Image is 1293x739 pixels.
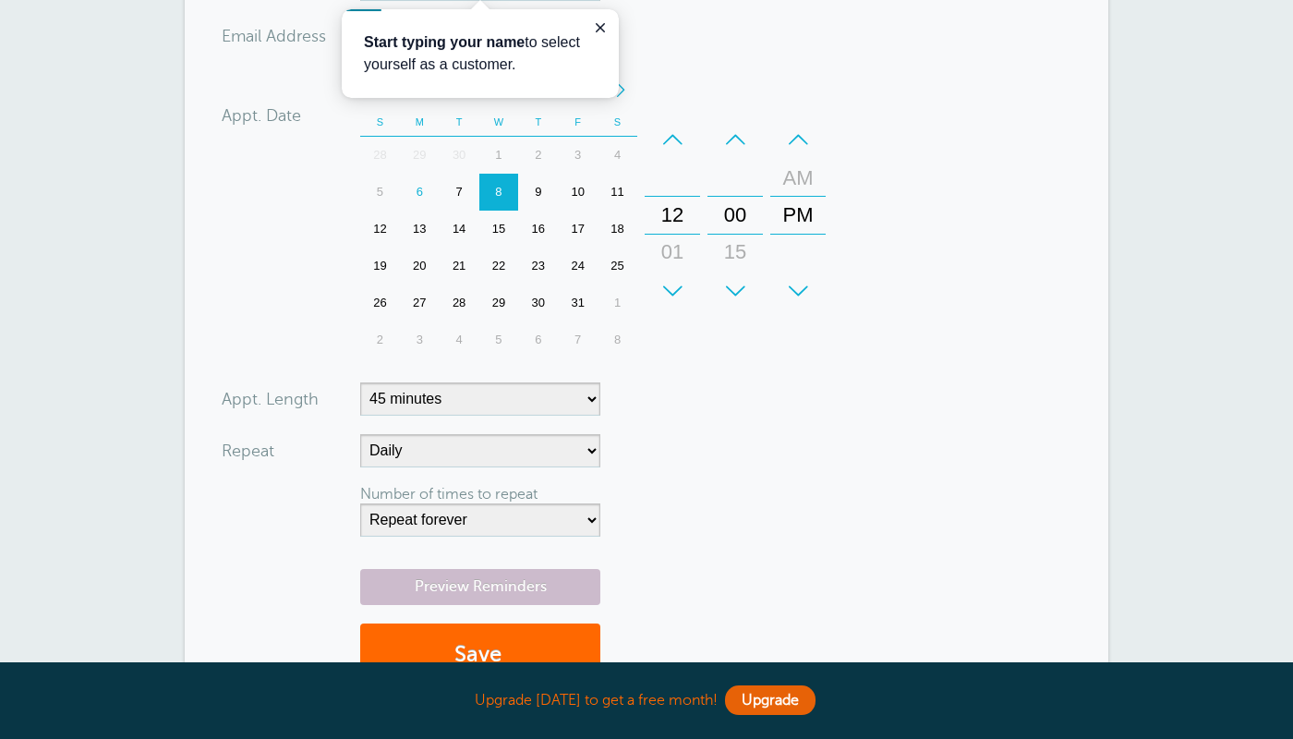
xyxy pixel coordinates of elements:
[518,248,558,285] div: Thursday, October 23
[440,321,479,358] div: 4
[360,174,400,211] div: 5
[440,211,479,248] div: Tuesday, October 14
[400,248,440,285] div: 20
[400,174,440,211] div: Today, Monday, October 6
[713,234,757,271] div: 15
[650,197,695,234] div: 12
[725,685,816,715] a: Upgrade
[400,285,440,321] div: 27
[479,321,519,358] div: 5
[360,211,400,248] div: 12
[518,321,558,358] div: 6
[558,137,598,174] div: Friday, October 3
[518,211,558,248] div: 16
[440,137,479,174] div: 30
[342,9,619,98] iframe: tooltip
[518,211,558,248] div: Thursday, October 16
[400,321,440,358] div: Monday, November 3
[518,321,558,358] div: Thursday, November 6
[598,174,637,211] div: 11
[360,248,400,285] div: Sunday, October 19
[479,248,519,285] div: 22
[400,137,440,174] div: 29
[650,271,695,308] div: 02
[479,174,519,211] div: 8
[558,108,598,137] th: F
[479,248,519,285] div: Wednesday, October 22
[598,211,637,248] div: 18
[598,285,637,321] div: 1
[360,624,600,687] button: Save
[598,211,637,248] div: Saturday, October 18
[360,486,538,503] label: Number of times to repeat
[360,248,400,285] div: 19
[254,28,296,44] span: il Add
[360,108,400,137] th: S
[518,174,558,211] div: Thursday, October 9
[604,71,637,108] div: Next Year
[598,108,637,137] th: S
[707,121,763,309] div: Minutes
[518,137,558,174] div: 2
[360,321,400,358] div: Sunday, November 2
[776,197,820,234] div: PM
[400,211,440,248] div: Monday, October 13
[440,248,479,285] div: 21
[400,248,440,285] div: Monday, October 20
[222,19,360,53] div: ress
[360,174,400,211] div: Sunday, October 5
[360,137,400,174] div: Sunday, September 28
[479,211,519,248] div: Wednesday, October 15
[440,248,479,285] div: Tuesday, October 21
[400,108,440,137] th: M
[222,107,301,124] label: Appt. Date
[650,234,695,271] div: 01
[518,137,558,174] div: Thursday, October 2
[222,28,254,44] span: Ema
[440,321,479,358] div: Tuesday, November 4
[479,321,519,358] div: Wednesday, November 5
[479,174,519,211] div: Wednesday, October 8
[360,569,600,605] a: Preview Reminders
[479,137,519,174] div: 1
[598,174,637,211] div: Saturday, October 11
[713,271,757,308] div: 30
[400,321,440,358] div: 3
[518,285,558,321] div: 30
[360,285,400,321] div: Sunday, October 26
[479,137,519,174] div: Wednesday, October 1
[479,211,519,248] div: 15
[400,211,440,248] div: 13
[185,681,1108,721] div: Upgrade [DATE] to get a free month!
[558,174,598,211] div: 10
[558,321,598,358] div: 7
[518,108,558,137] th: T
[598,321,637,358] div: Saturday, November 8
[558,285,598,321] div: 31
[598,248,637,285] div: Saturday, October 25
[360,321,400,358] div: 2
[440,174,479,211] div: Tuesday, October 7
[558,285,598,321] div: Friday, October 31
[776,160,820,197] div: AM
[598,137,637,174] div: 4
[400,137,440,174] div: Monday, September 29
[479,285,519,321] div: Wednesday, October 29
[558,174,598,211] div: Friday, October 10
[360,285,400,321] div: 26
[558,211,598,248] div: 17
[558,248,598,285] div: Friday, October 24
[598,285,637,321] div: Saturday, November 1
[518,285,558,321] div: Thursday, October 30
[479,285,519,321] div: 29
[360,211,400,248] div: Sunday, October 12
[222,442,274,459] label: Repeat
[400,285,440,321] div: Monday, October 27
[645,121,700,309] div: Hours
[713,197,757,234] div: 00
[440,174,479,211] div: 7
[558,137,598,174] div: 3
